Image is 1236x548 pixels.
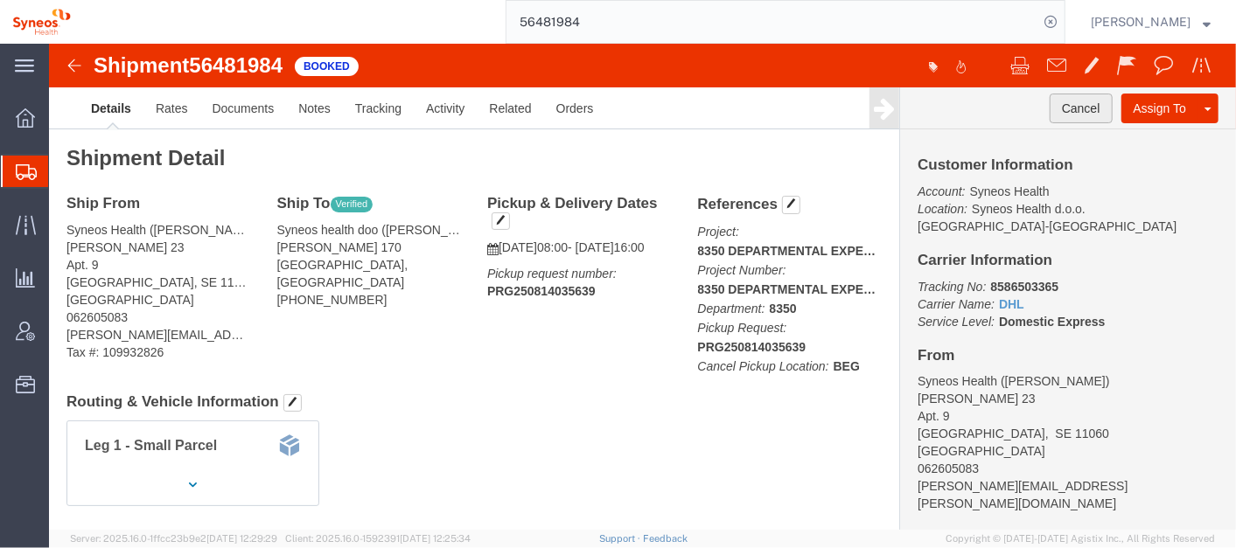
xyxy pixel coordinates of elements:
a: Support [599,533,643,544]
span: Julie Ryan [1091,12,1191,31]
span: Server: 2025.16.0-1ffcc23b9e2 [70,533,277,544]
button: [PERSON_NAME] [1090,11,1212,32]
a: Feedback [643,533,688,544]
span: [DATE] 12:29:29 [206,533,277,544]
span: Copyright © [DATE]-[DATE] Agistix Inc., All Rights Reserved [946,531,1215,546]
span: Client: 2025.16.0-1592391 [285,533,471,544]
input: Search for shipment number, reference number [506,1,1038,43]
img: logo [12,9,71,35]
span: [DATE] 12:25:34 [400,533,471,544]
iframe: FS Legacy Container [49,44,1236,530]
